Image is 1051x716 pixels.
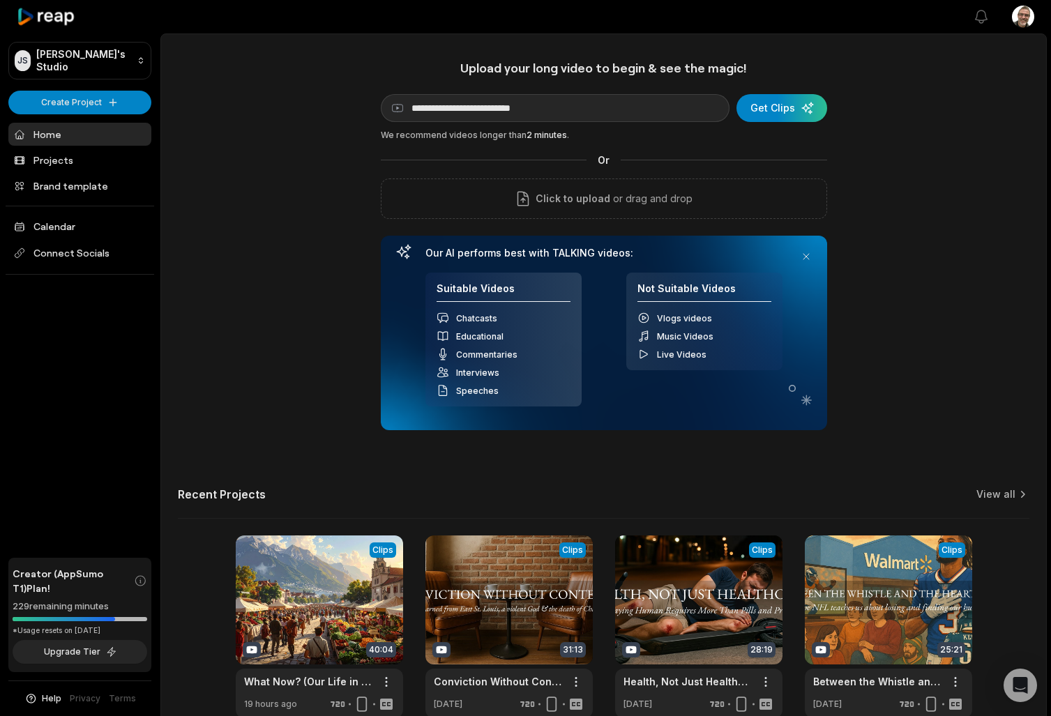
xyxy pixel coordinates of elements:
a: Health, Not Just Healthcare: Why Staying Human Requires More Than Pills and Premiums [623,674,752,689]
button: Help [24,692,61,705]
a: Between the Whistle and the Heartbeat: What the NFL teaches us about losing and finding our humanity [813,674,942,689]
span: Click to upload [536,190,610,207]
span: Commentaries [456,349,517,360]
a: View all [976,487,1015,501]
a: What Now? (Our Life in Exile) [244,674,372,689]
span: Connect Socials [8,241,151,266]
button: Create Project [8,91,151,114]
h1: Upload your long video to begin & see the magic! [381,60,827,76]
div: 229 remaining minutes [13,600,147,614]
h4: Not Suitable Videos [637,282,771,303]
span: Chatcasts [456,313,497,323]
span: Interviews [456,367,499,378]
a: Conviction Without Contempt: Lessons from [GEOGRAPHIC_DATA][PERSON_NAME], a violent [DEMOGRAPHIC_... [434,674,562,689]
a: Privacy [70,692,100,705]
span: Educational [456,331,504,342]
h4: Suitable Videos [437,282,570,303]
p: [PERSON_NAME]'s Studio [36,48,131,73]
div: JS [15,50,31,71]
h3: Our AI performs best with TALKING videos: [425,247,782,259]
span: Live Videos [657,349,706,360]
div: Open Intercom Messenger [1004,669,1037,702]
span: 2 minutes [527,130,567,140]
a: Calendar [8,215,151,238]
a: Projects [8,148,151,172]
a: Home [8,123,151,146]
button: Get Clips [736,94,827,122]
span: Vlogs videos [657,313,712,323]
span: Music Videos [657,331,713,342]
span: Speeches [456,386,499,396]
div: *Usage resets on [DATE] [13,625,147,636]
button: Upgrade Tier [13,640,147,664]
span: Help [42,692,61,705]
a: Terms [109,692,136,705]
h2: Recent Projects [178,487,266,501]
span: Or [587,153,621,167]
div: We recommend videos longer than . [381,129,827,142]
a: Brand template [8,174,151,197]
span: Creator (AppSumo T1) Plan! [13,566,134,595]
p: or drag and drop [610,190,693,207]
